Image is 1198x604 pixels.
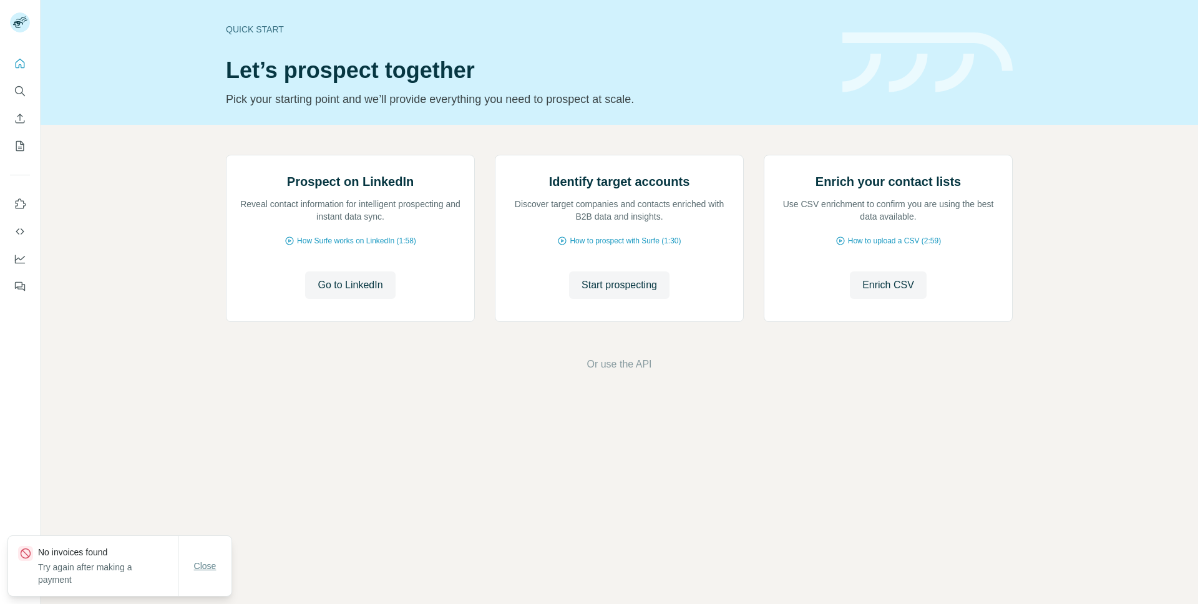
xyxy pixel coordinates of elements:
button: Search [10,80,30,102]
p: Reveal contact information for intelligent prospecting and instant data sync. [239,198,462,223]
p: Try again after making a payment [38,561,178,586]
button: Use Surfe on LinkedIn [10,193,30,215]
h2: Enrich your contact lists [816,173,961,190]
button: Go to LinkedIn [305,271,395,299]
p: Discover target companies and contacts enriched with B2B data and insights. [508,198,731,223]
span: Start prospecting [582,278,657,293]
h1: Let’s prospect together [226,58,827,83]
span: How Surfe works on LinkedIn (1:58) [297,235,416,246]
button: Quick start [10,52,30,75]
img: banner [842,32,1013,93]
button: Enrich CSV [10,107,30,130]
button: My lists [10,135,30,157]
button: Or use the API [587,357,651,372]
p: Pick your starting point and we’ll provide everything you need to prospect at scale. [226,90,827,108]
span: How to prospect with Surfe (1:30) [570,235,681,246]
button: Dashboard [10,248,30,270]
button: Close [185,555,225,577]
div: Quick start [226,23,827,36]
span: Close [194,560,217,572]
button: Start prospecting [569,271,670,299]
span: Go to LinkedIn [318,278,382,293]
h2: Prospect on LinkedIn [287,173,414,190]
span: Enrich CSV [862,278,914,293]
p: No invoices found [38,546,178,558]
button: Enrich CSV [850,271,927,299]
button: Feedback [10,275,30,298]
h2: Identify target accounts [549,173,690,190]
p: Use CSV enrichment to confirm you are using the best data available. [777,198,1000,223]
button: Use Surfe API [10,220,30,243]
span: How to upload a CSV (2:59) [848,235,941,246]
